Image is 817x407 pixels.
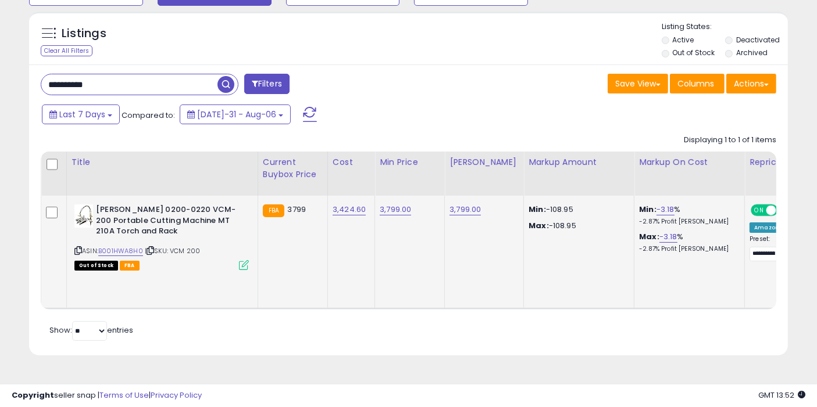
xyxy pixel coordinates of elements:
label: Out of Stock [673,48,715,57]
span: All listings that are currently out of stock and unavailable for purchase on Amazon [74,261,118,271]
button: Columns [670,74,725,93]
p: -2.87% Profit [PERSON_NAME] [639,218,736,226]
b: Min: [639,204,657,215]
label: Archived [736,48,768,57]
span: [DATE]-31 - Aug-06 [197,109,276,120]
div: ASIN: [74,204,249,269]
div: Markup on Cost [639,156,740,168]
button: Filters [244,74,290,94]
div: Clear All Filters [41,45,92,56]
strong: Max: [529,220,549,231]
a: 3,799.00 [449,204,481,215]
div: Repricing [750,156,799,168]
a: 3,424.60 [333,204,366,215]
span: ON [752,206,766,215]
span: 2025-08-14 13:52 GMT [758,390,805,401]
th: The percentage added to the cost of goods (COGS) that forms the calculator for Min & Max prices. [634,152,745,196]
span: Last 7 Days [59,109,105,120]
label: Deactivated [736,35,780,45]
span: Show: entries [49,325,133,336]
p: Listing States: [662,21,788,33]
div: Markup Amount [529,156,629,168]
p: -2.87% Profit [PERSON_NAME] [639,245,736,253]
div: Current Buybox Price [263,156,323,181]
div: Displaying 1 to 1 of 1 items [684,135,776,146]
img: 41h4-8NanEL._SL40_.jpg [74,204,93,228]
small: FBA [263,204,284,217]
div: % [639,232,736,253]
h5: Listings [62,26,106,42]
b: Max: [639,231,659,242]
a: -3.18 [659,231,677,243]
label: Active [673,35,694,45]
strong: Min: [529,204,546,215]
div: Cost [333,156,370,168]
a: Terms of Use [99,390,149,401]
span: FBA [120,261,140,271]
button: Save View [608,74,668,93]
div: Min Price [380,156,440,168]
a: B001HWA8H0 [98,246,143,256]
div: % [639,204,736,226]
div: Title [72,156,253,168]
b: [PERSON_NAME] 0200-0220 VCM-200 Portable Cutting Machine MT 210A Torch and Rack [96,204,237,240]
button: Last 7 Days [42,105,120,124]
p: -108.95 [529,221,625,231]
span: | SKU: VCM 200 [145,246,200,255]
div: Preset: [750,235,795,261]
div: Amazon AI * [750,222,795,233]
a: -3.18 [657,204,675,215]
strong: Copyright [12,390,54,401]
div: [PERSON_NAME] [449,156,519,168]
button: Actions [726,74,776,93]
button: [DATE]-31 - Aug-06 [180,105,291,124]
a: Privacy Policy [151,390,202,401]
span: Compared to: [122,110,175,121]
a: 3,799.00 [380,204,411,215]
span: 3799 [287,204,306,215]
p: -108.95 [529,204,625,215]
span: Columns [677,78,714,89]
div: seller snap | | [12,390,202,401]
